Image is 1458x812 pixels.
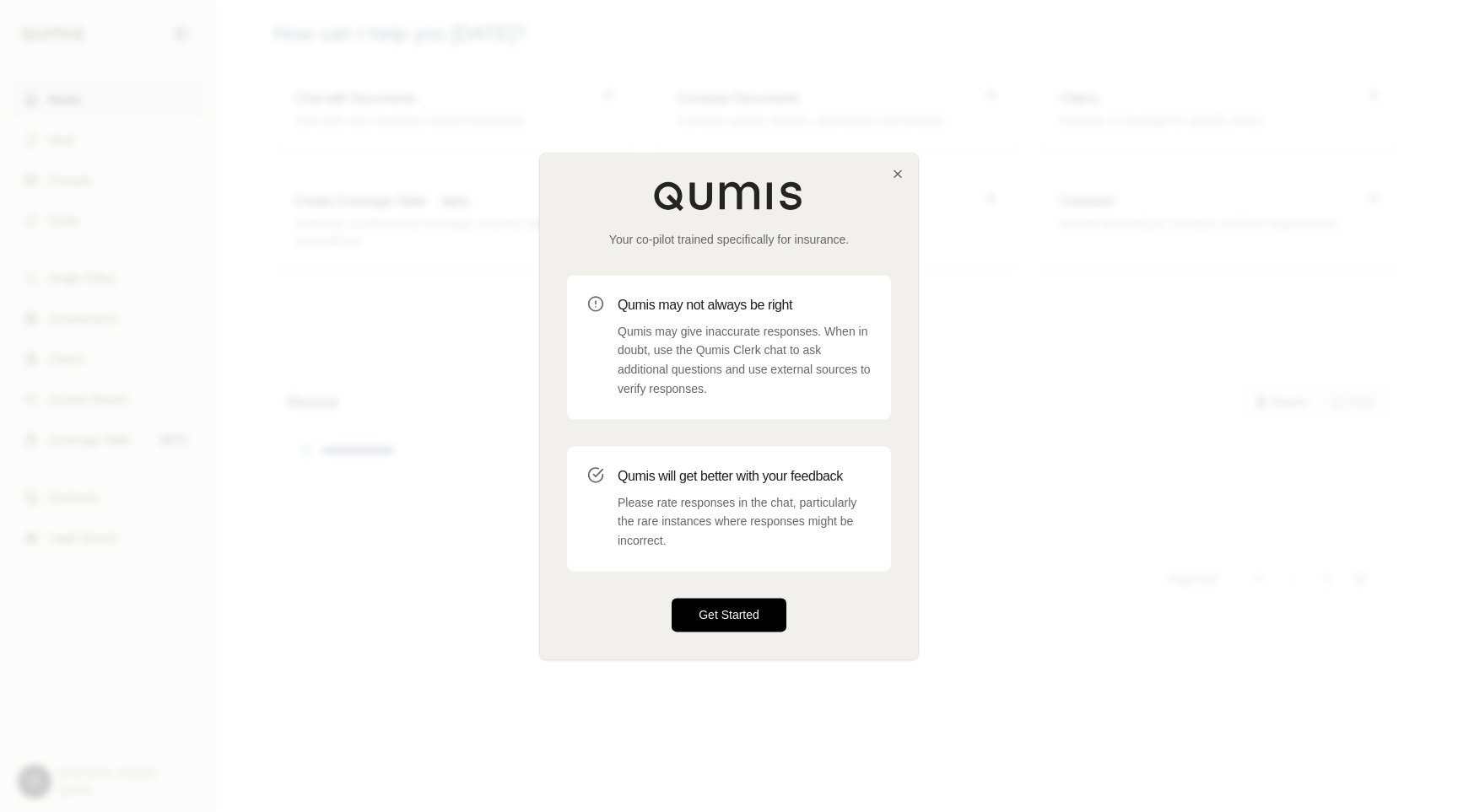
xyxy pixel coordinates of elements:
[618,493,871,551] p: Please rate responses in the chat, particularly the rare instances where responses might be incor...
[567,231,891,248] p: Your co-pilot trained specifically for insurance.
[618,295,871,315] h3: Qumis may not always be right
[672,598,786,632] button: Get Started
[618,466,871,487] h3: Qumis will get better with your feedback
[618,322,871,399] p: Qumis may give inaccurate responses. When in doubt, use the Qumis Clerk chat to ask additional qu...
[653,180,805,211] img: Qumis Logo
